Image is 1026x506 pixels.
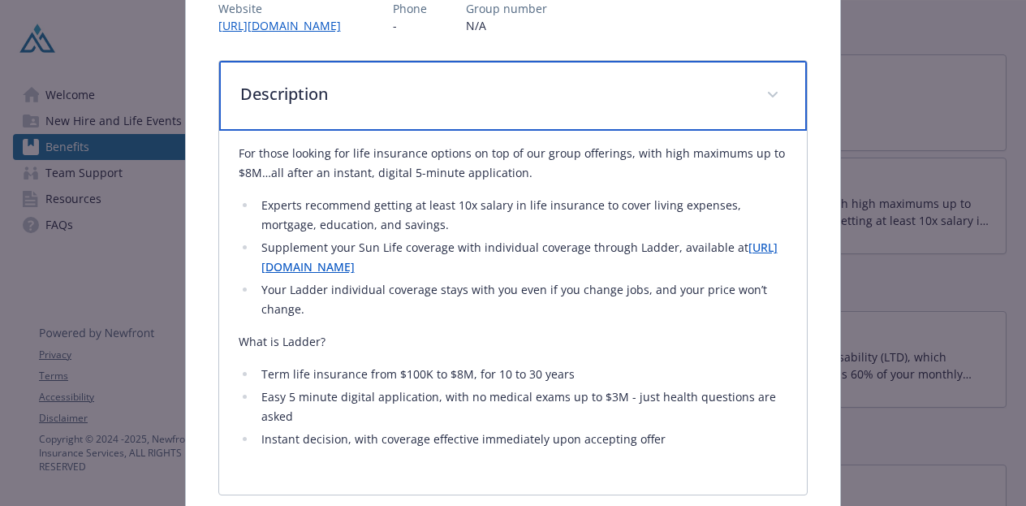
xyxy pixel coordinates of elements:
[239,332,788,352] p: What is Ladder?
[256,365,788,384] li: Term life insurance from $100K to $8M, for 10 to 30 years
[256,280,788,319] li: Your Ladder individual coverage stays with you even if you change jobs, and your price won’t change.
[261,240,778,275] a: [URL][DOMAIN_NAME]
[256,238,788,277] li: Supplement your Sun Life coverage with individual coverage through Ladder, available at
[466,17,547,34] p: N/A
[239,144,788,183] p: For those looking for life insurance options on top of our group offerings, with high maximums up...
[393,17,427,34] p: -
[240,82,748,106] p: Description
[219,61,808,131] div: Description
[256,430,788,449] li: Instant decision, with coverage effective immediately upon accepting offer
[256,196,788,235] li: Experts recommend getting at least 10x salary in life insurance to cover living expenses, mortgag...
[256,387,788,426] li: Easy 5 minute digital application, with no medical exams up to $3M - just health questions are asked
[219,131,808,495] div: Description
[218,18,354,33] a: [URL][DOMAIN_NAME]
